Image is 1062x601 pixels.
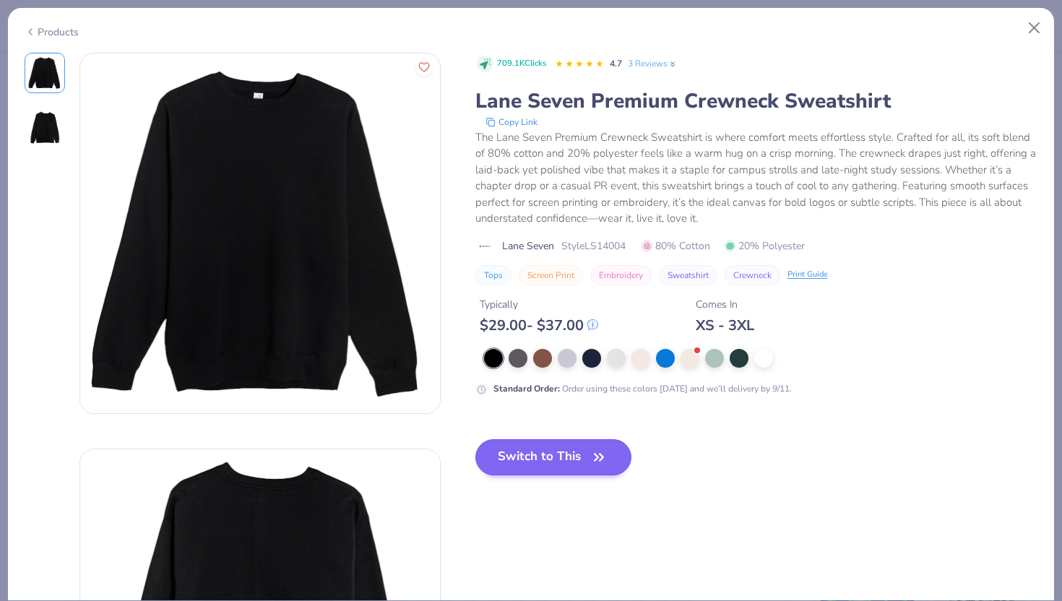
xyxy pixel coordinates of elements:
[27,56,62,90] img: Front
[493,382,792,395] div: Order using these colors [DATE] and we’ll delivery by 9/11.
[555,53,604,76] div: 4.7 Stars
[610,58,622,69] span: 4.7
[696,316,754,334] div: XS - 3XL
[590,265,652,285] button: Embroidery
[628,57,678,70] a: 3 Reviews
[696,297,754,312] div: Comes In
[561,238,626,254] span: Style LS14004
[27,111,62,145] img: Back
[725,265,780,285] button: Crewneck
[475,241,495,252] img: brand logo
[415,58,433,77] button: Like
[787,269,828,281] div: Print Guide
[475,265,511,285] button: Tops
[642,238,710,254] span: 80% Cotton
[502,238,554,254] span: Lane Seven
[493,383,560,394] strong: Standard Order :
[475,439,632,475] button: Switch to This
[475,87,1038,115] div: Lane Seven Premium Crewneck Sweatshirt
[475,129,1038,227] div: The Lane Seven Premium Crewneck Sweatshirt is where comfort meets effortless style. Crafted for a...
[25,25,79,40] div: Products
[480,297,598,312] div: Typically
[480,316,598,334] div: $ 29.00 - $ 37.00
[519,265,583,285] button: Screen Print
[80,53,440,413] img: Front
[1021,14,1048,42] button: Close
[497,58,546,70] span: 709.1K Clicks
[481,115,542,129] button: copy to clipboard
[659,265,717,285] button: Sweatshirt
[725,238,805,254] span: 20% Polyester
